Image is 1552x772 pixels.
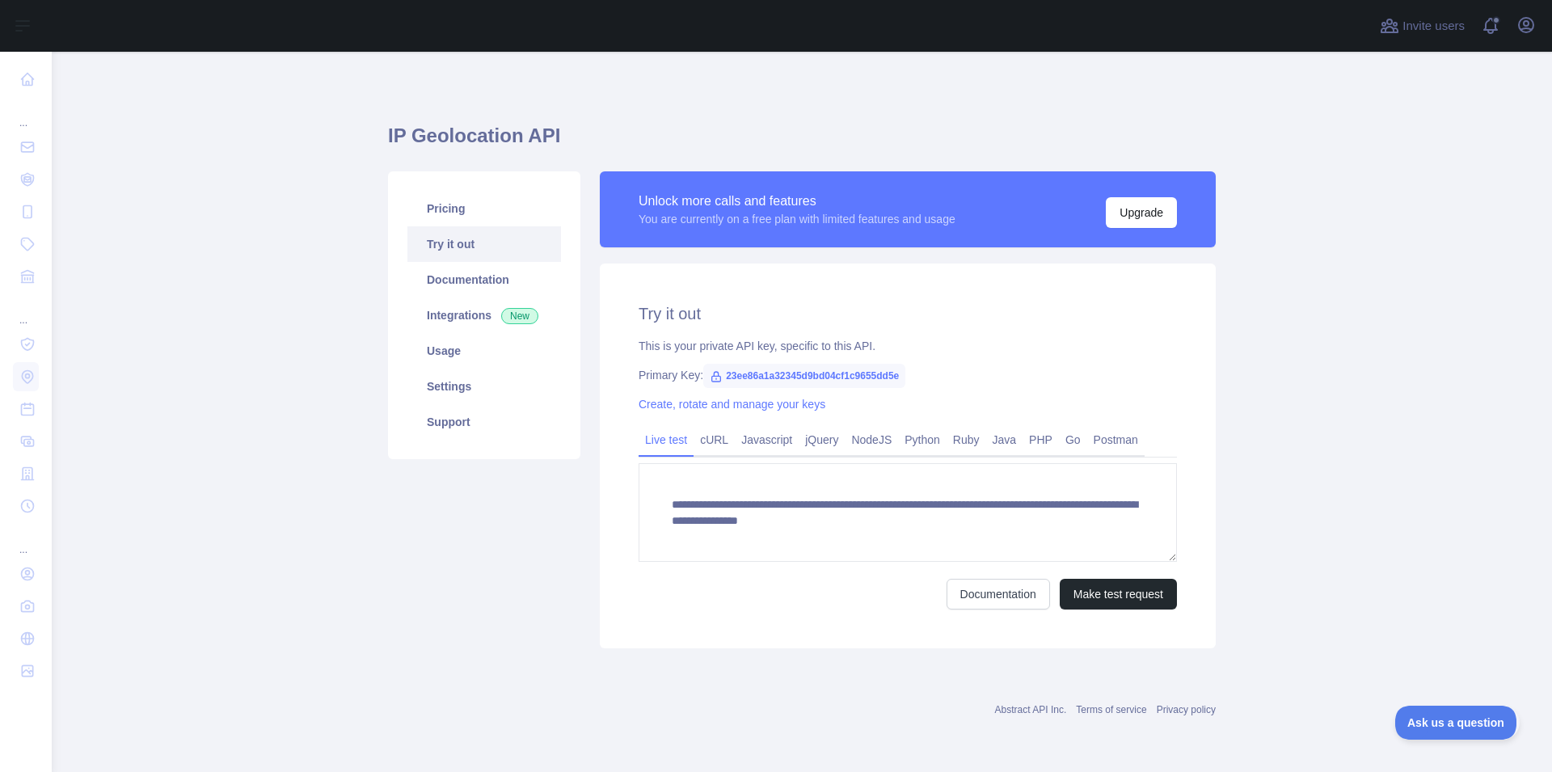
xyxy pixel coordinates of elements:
div: ... [13,97,39,129]
a: Support [407,404,561,440]
a: Go [1059,427,1087,453]
a: Python [898,427,947,453]
a: Create, rotate and manage your keys [639,398,825,411]
a: Documentation [407,262,561,297]
span: Invite users [1402,17,1465,36]
a: jQuery [799,427,845,453]
button: Invite users [1377,13,1468,39]
h2: Try it out [639,302,1177,325]
a: Integrations New [407,297,561,333]
a: Postman [1087,427,1145,453]
button: Make test request [1060,579,1177,610]
a: Usage [407,333,561,369]
a: Javascript [735,427,799,453]
a: Privacy policy [1157,704,1216,715]
div: ... [13,294,39,327]
button: Upgrade [1106,197,1177,228]
span: New [501,308,538,324]
a: Pricing [407,191,561,226]
a: Try it out [407,226,561,262]
a: NodeJS [845,427,898,453]
a: Settings [407,369,561,404]
div: Unlock more calls and features [639,192,955,211]
div: You are currently on a free plan with limited features and usage [639,211,955,227]
a: Java [986,427,1023,453]
a: Abstract API Inc. [995,704,1067,715]
div: ... [13,524,39,556]
div: Primary Key: [639,367,1177,383]
a: PHP [1023,427,1059,453]
a: Terms of service [1076,704,1146,715]
a: Ruby [947,427,986,453]
span: 23ee86a1a32345d9bd04cf1c9655dd5e [703,364,905,388]
a: Documentation [947,579,1050,610]
div: This is your private API key, specific to this API. [639,338,1177,354]
iframe: Toggle Customer Support [1395,706,1520,740]
a: Live test [639,427,694,453]
a: cURL [694,427,735,453]
h1: IP Geolocation API [388,123,1216,162]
